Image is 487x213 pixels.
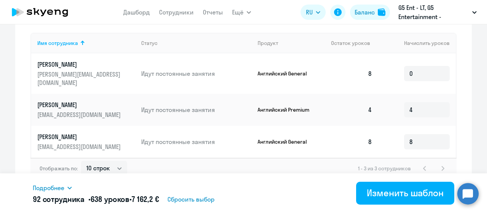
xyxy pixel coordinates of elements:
th: Начислить уроков [378,33,456,53]
div: Остаток уроков [331,40,378,46]
div: Имя сотрудника [37,40,135,46]
div: Изменить шаблон [367,187,444,199]
p: G5 Ent - LT, G5 Entertainment - [GEOGRAPHIC_DATA] / G5 Holdings LTD [398,3,469,21]
p: [PERSON_NAME][EMAIL_ADDRESS][DOMAIN_NAME] [37,70,123,87]
p: [PERSON_NAME] [37,101,123,109]
td: 8 [325,53,378,94]
span: 638 уроков [91,194,130,204]
span: Отображать по: [40,165,78,172]
a: Отчеты [203,8,223,16]
p: Английский Premium [258,106,315,113]
p: Идут постоянные занятия [141,138,251,146]
a: [PERSON_NAME][EMAIL_ADDRESS][DOMAIN_NAME] [37,101,135,119]
span: 1 - 3 из 3 сотрудников [358,165,411,172]
span: RU [306,8,313,17]
a: [PERSON_NAME][EMAIL_ADDRESS][DOMAIN_NAME] [37,133,135,151]
div: Продукт [258,40,278,46]
button: Ещё [232,5,251,20]
div: Статус [141,40,158,46]
button: Изменить шаблон [356,182,454,205]
button: RU [301,5,326,20]
div: Продукт [258,40,325,46]
p: Английский General [258,138,315,145]
span: Остаток уроков [331,40,370,46]
p: [PERSON_NAME] [37,60,123,69]
td: 4 [325,94,378,126]
span: Подробнее [33,183,64,192]
a: [PERSON_NAME][PERSON_NAME][EMAIL_ADDRESS][DOMAIN_NAME] [37,60,135,87]
a: Дашборд [123,8,150,16]
div: Имя сотрудника [37,40,78,46]
span: Ещё [232,8,243,17]
p: Английский General [258,70,315,77]
a: Сотрудники [159,8,194,16]
div: Баланс [355,8,375,17]
p: [EMAIL_ADDRESS][DOMAIN_NAME] [37,111,123,119]
button: G5 Ent - LT, G5 Entertainment - [GEOGRAPHIC_DATA] / G5 Holdings LTD [395,3,481,21]
span: 7 162,2 € [132,194,159,204]
div: Статус [141,40,251,46]
p: [EMAIL_ADDRESS][DOMAIN_NAME] [37,143,123,151]
img: balance [378,8,385,16]
button: Балансbalance [350,5,390,20]
span: Сбросить выбор [167,195,215,204]
p: [PERSON_NAME] [37,133,123,141]
p: Идут постоянные занятия [141,69,251,78]
h5: 92 сотрудника • • [33,194,159,205]
p: Идут постоянные занятия [141,106,251,114]
td: 8 [325,126,378,158]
